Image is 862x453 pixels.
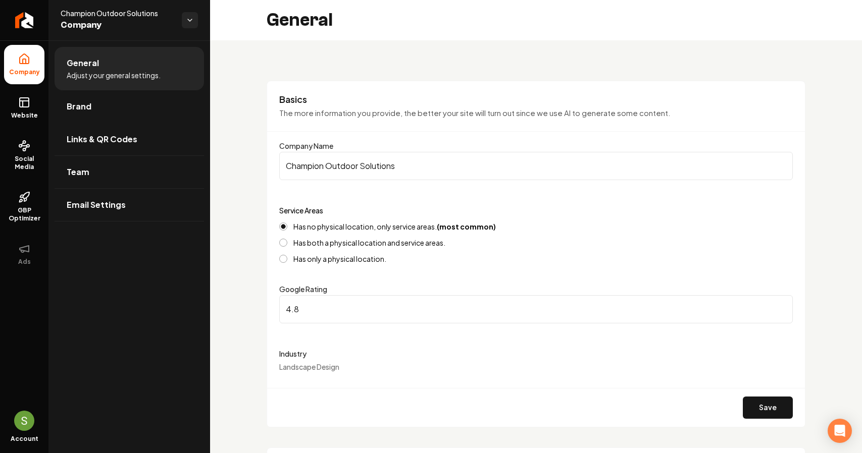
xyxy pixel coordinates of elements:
[5,68,44,76] span: Company
[4,235,44,274] button: Ads
[67,166,89,178] span: Team
[279,107,793,119] p: The more information you provide, the better your site will turn out since we use AI to generate ...
[55,123,204,155] a: Links & QR Codes
[4,183,44,231] a: GBP Optimizer
[4,155,44,171] span: Social Media
[293,223,496,230] label: Has no physical location, only service areas.
[828,419,852,443] div: Open Intercom Messenger
[279,295,793,323] input: Google Rating
[67,57,99,69] span: General
[11,435,38,443] span: Account
[267,10,333,30] h2: General
[14,258,35,266] span: Ads
[61,8,174,18] span: Champion Outdoor Solutions
[293,239,445,246] label: Has both a physical location and service areas.
[4,132,44,179] a: Social Media
[279,141,333,150] label: Company Name
[61,18,174,32] span: Company
[67,70,161,80] span: Adjust your general settings.
[67,133,137,145] span: Links & QR Codes
[14,411,34,431] img: Sales Champion
[279,362,339,371] span: Landscape Design
[743,397,793,419] button: Save
[279,93,793,105] h3: Basics
[67,199,126,211] span: Email Settings
[293,255,386,262] label: Has only a physical location.
[15,12,34,28] img: Rebolt Logo
[279,285,327,294] label: Google Rating
[279,348,793,360] label: Industry
[55,90,204,123] a: Brand
[279,152,793,180] input: Company Name
[55,156,204,188] a: Team
[279,206,323,215] label: Service Areas
[4,88,44,128] a: Website
[55,189,204,221] a: Email Settings
[437,222,496,231] strong: (most common)
[7,111,42,120] span: Website
[14,411,34,431] button: Open user button
[67,100,91,112] span: Brand
[4,206,44,222] span: GBP Optimizer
